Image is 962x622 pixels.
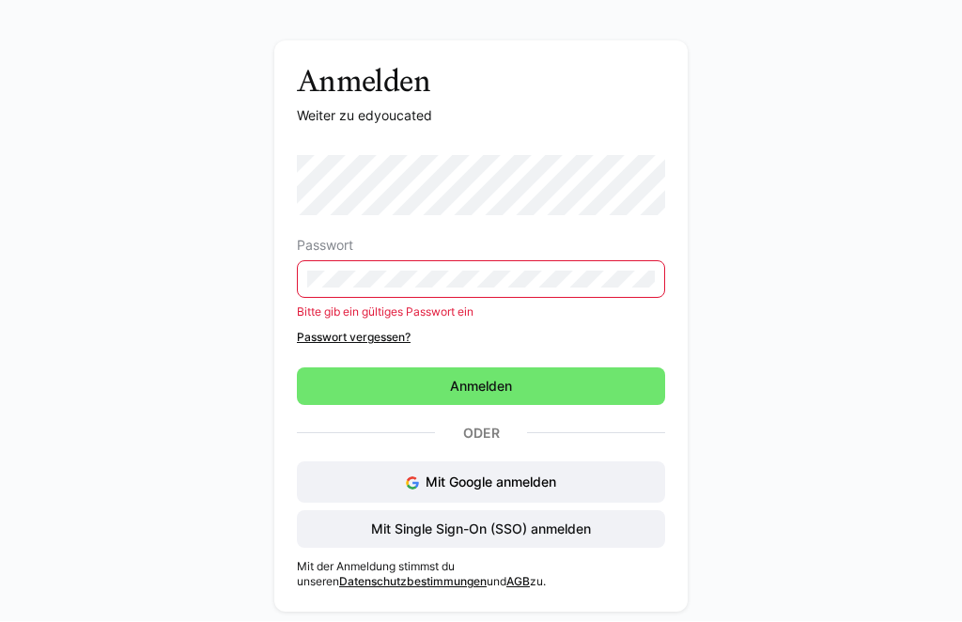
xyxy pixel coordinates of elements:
[297,107,665,126] p: Weiter zu edyoucated
[447,378,515,397] span: Anmelden
[339,575,487,589] a: Datenschutzbestimmungen
[506,575,530,589] a: AGB
[297,560,665,590] p: Mit der Anmeldung stimmst du unseren und zu.
[368,521,594,539] span: Mit Single Sign-On (SSO) anmelden
[426,474,556,490] span: Mit Google anmelden
[435,421,527,447] p: Oder
[297,462,665,504] button: Mit Google anmelden
[297,305,473,319] span: Bitte gib ein gültiges Passwort ein
[297,239,353,254] span: Passwort
[297,64,665,100] h3: Anmelden
[297,331,665,346] a: Passwort vergessen?
[297,368,665,406] button: Anmelden
[297,511,665,549] button: Mit Single Sign-On (SSO) anmelden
